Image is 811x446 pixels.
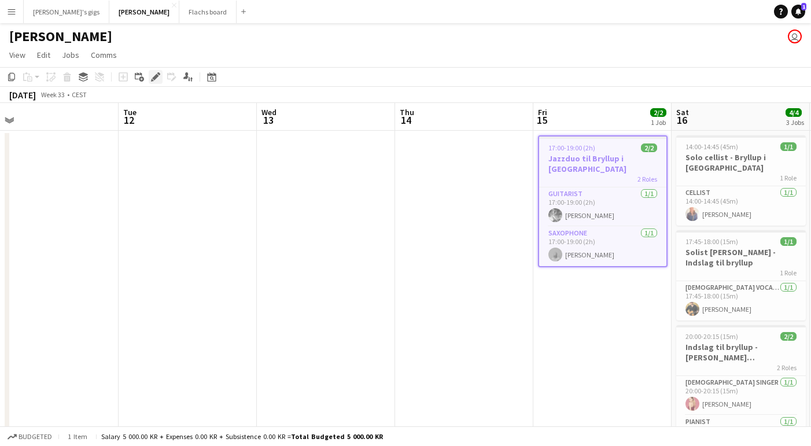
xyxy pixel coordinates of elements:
span: 1 Role [780,268,797,277]
a: Jobs [57,47,84,62]
span: Fri [538,107,547,117]
app-card-role: Guitarist1/117:00-19:00 (2h)[PERSON_NAME] [539,187,666,227]
app-job-card: 17:00-19:00 (2h)2/2Jazzduo til Bryllup i [GEOGRAPHIC_DATA]2 RolesGuitarist1/117:00-19:00 (2h)[PER... [538,135,668,267]
a: 1 [791,5,805,19]
h3: Solist [PERSON_NAME] - Indslag til bryllup [676,247,806,268]
span: Thu [400,107,414,117]
h3: Indslag til bryllup - [PERSON_NAME] [PERSON_NAME] & Pianist [676,342,806,363]
span: 12 [121,113,137,127]
span: Budgeted [19,433,52,441]
app-card-role: Cellist1/114:00-14:45 (45m)[PERSON_NAME] [676,186,806,226]
span: 1/1 [780,142,797,151]
span: 17:45-18:00 (15m) [685,237,738,246]
h1: [PERSON_NAME] [9,28,112,45]
app-card-role: [DEMOGRAPHIC_DATA] Singer1/120:00-20:15 (15m)[PERSON_NAME] [676,376,806,415]
span: 17:00-19:00 (2h) [548,143,595,152]
app-job-card: 14:00-14:45 (45m)1/1Solo cellist - Bryllup i [GEOGRAPHIC_DATA]1 RoleCellist1/114:00-14:45 (45m)[P... [676,135,806,226]
span: 15 [536,113,547,127]
span: Edit [37,50,50,60]
span: Wed [261,107,277,117]
span: 2 Roles [637,175,657,183]
span: Week 33 [38,90,67,99]
span: 2 Roles [777,363,797,372]
span: 14:00-14:45 (45m) [685,142,738,151]
a: View [5,47,30,62]
div: [DATE] [9,89,36,101]
span: 14 [398,113,414,127]
h3: Jazzduo til Bryllup i [GEOGRAPHIC_DATA] [539,153,666,174]
span: 1 item [64,432,91,441]
button: [PERSON_NAME]'s gigs [24,1,109,23]
span: 1 Role [780,174,797,182]
app-card-role: Saxophone1/117:00-19:00 (2h)[PERSON_NAME] [539,227,666,266]
span: 2/2 [650,108,666,117]
app-user-avatar: Asger Søgaard Hajslund [788,30,802,43]
span: 1 [801,3,806,10]
span: Jobs [62,50,79,60]
div: CEST [72,90,87,99]
span: 2/2 [641,143,657,152]
app-card-role: [DEMOGRAPHIC_DATA] Vocal + Guitar1/117:45-18:00 (15m)[PERSON_NAME] [676,281,806,320]
div: 3 Jobs [786,118,804,127]
button: Flachs board [179,1,237,23]
button: Budgeted [6,430,54,443]
span: 16 [674,113,689,127]
h3: Solo cellist - Bryllup i [GEOGRAPHIC_DATA] [676,152,806,173]
span: Sat [676,107,689,117]
span: 1/1 [780,237,797,246]
span: Total Budgeted 5 000.00 KR [291,432,383,441]
div: 1 Job [651,118,666,127]
span: 13 [260,113,277,127]
a: Edit [32,47,55,62]
span: 20:00-20:15 (15m) [685,332,738,341]
button: [PERSON_NAME] [109,1,179,23]
span: 4/4 [786,108,802,117]
span: Tue [123,107,137,117]
span: 2/2 [780,332,797,341]
a: Comms [86,47,121,62]
app-job-card: 17:45-18:00 (15m)1/1Solist [PERSON_NAME] - Indslag til bryllup1 Role[DEMOGRAPHIC_DATA] Vocal + Gu... [676,230,806,320]
span: View [9,50,25,60]
div: Salary 5 000.00 KR + Expenses 0.00 KR + Subsistence 0.00 KR = [101,432,383,441]
span: Comms [91,50,117,60]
